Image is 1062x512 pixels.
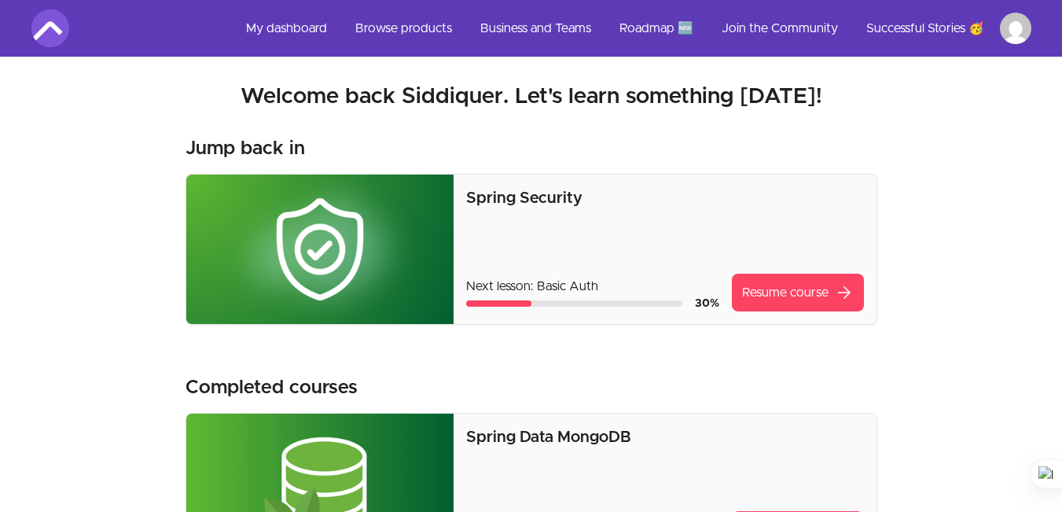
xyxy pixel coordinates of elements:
h2: Welcome back Siddiquer. Let's learn something [DATE]! [31,83,1031,111]
h3: Completed courses [186,375,358,400]
a: Roadmap 🆕 [607,9,706,47]
a: My dashboard [233,9,340,47]
div: Course progress [466,300,682,307]
p: Next lesson: Basic Auth [466,277,718,296]
a: Join the Community [709,9,851,47]
img: Amigoscode logo [31,9,69,47]
a: Browse products [343,9,465,47]
span: 30 % [695,298,719,309]
img: Product image for Spring Security [186,175,454,324]
span: arrow_forward [835,283,854,302]
h3: Jump back in [186,136,305,161]
p: Spring Security [466,187,863,209]
a: Business and Teams [468,9,604,47]
a: Successful Stories 🥳 [854,9,997,47]
p: Spring Data MongoDB [466,426,863,448]
img: Profile image for Siddiquer Rahman [1000,13,1031,44]
a: Resume coursearrow_forward [732,274,864,311]
nav: Main [233,9,1031,47]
